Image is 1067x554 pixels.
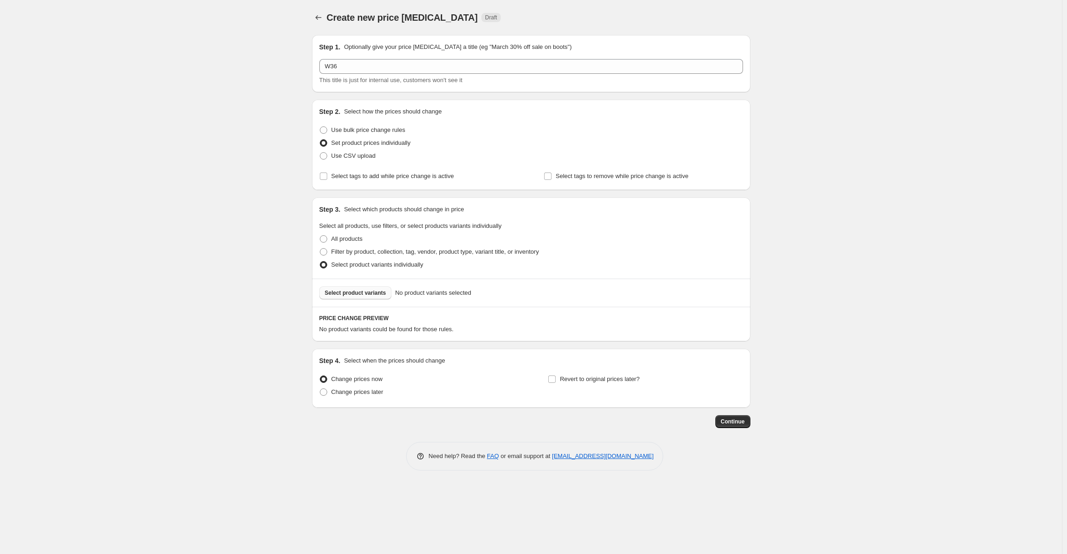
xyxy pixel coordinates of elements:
[487,453,499,459] a: FAQ
[499,453,552,459] span: or email support at
[331,375,383,382] span: Change prices now
[319,59,743,74] input: 30% off holiday sale
[319,205,341,214] h2: Step 3.
[319,77,462,83] span: This title is just for internal use, customers won't see it
[319,42,341,52] h2: Step 1.
[319,356,341,365] h2: Step 4.
[327,12,478,23] span: Create new price [MEDICAL_DATA]
[319,315,743,322] h6: PRICE CHANGE PREVIEW
[331,388,384,395] span: Change prices later
[429,453,487,459] span: Need help? Read the
[331,173,454,179] span: Select tags to add while price change is active
[319,222,502,229] span: Select all products, use filters, or select products variants individually
[344,42,571,52] p: Optionally give your price [MEDICAL_DATA] a title (eg "March 30% off sale on boots")
[331,261,423,268] span: Select product variants individually
[560,375,640,382] span: Revert to original prices later?
[319,107,341,116] h2: Step 2.
[331,248,539,255] span: Filter by product, collection, tag, vendor, product type, variant title, or inventory
[331,235,363,242] span: All products
[344,205,464,214] p: Select which products should change in price
[715,415,750,428] button: Continue
[552,453,653,459] a: [EMAIL_ADDRESS][DOMAIN_NAME]
[331,126,405,133] span: Use bulk price change rules
[331,152,376,159] span: Use CSV upload
[395,288,471,298] span: No product variants selected
[319,326,454,333] span: No product variants could be found for those rules.
[721,418,745,425] span: Continue
[344,107,442,116] p: Select how the prices should change
[556,173,689,179] span: Select tags to remove while price change is active
[344,356,445,365] p: Select when the prices should change
[312,11,325,24] button: Price change jobs
[319,286,392,299] button: Select product variants
[325,289,386,297] span: Select product variants
[331,139,411,146] span: Set product prices individually
[485,14,497,21] span: Draft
